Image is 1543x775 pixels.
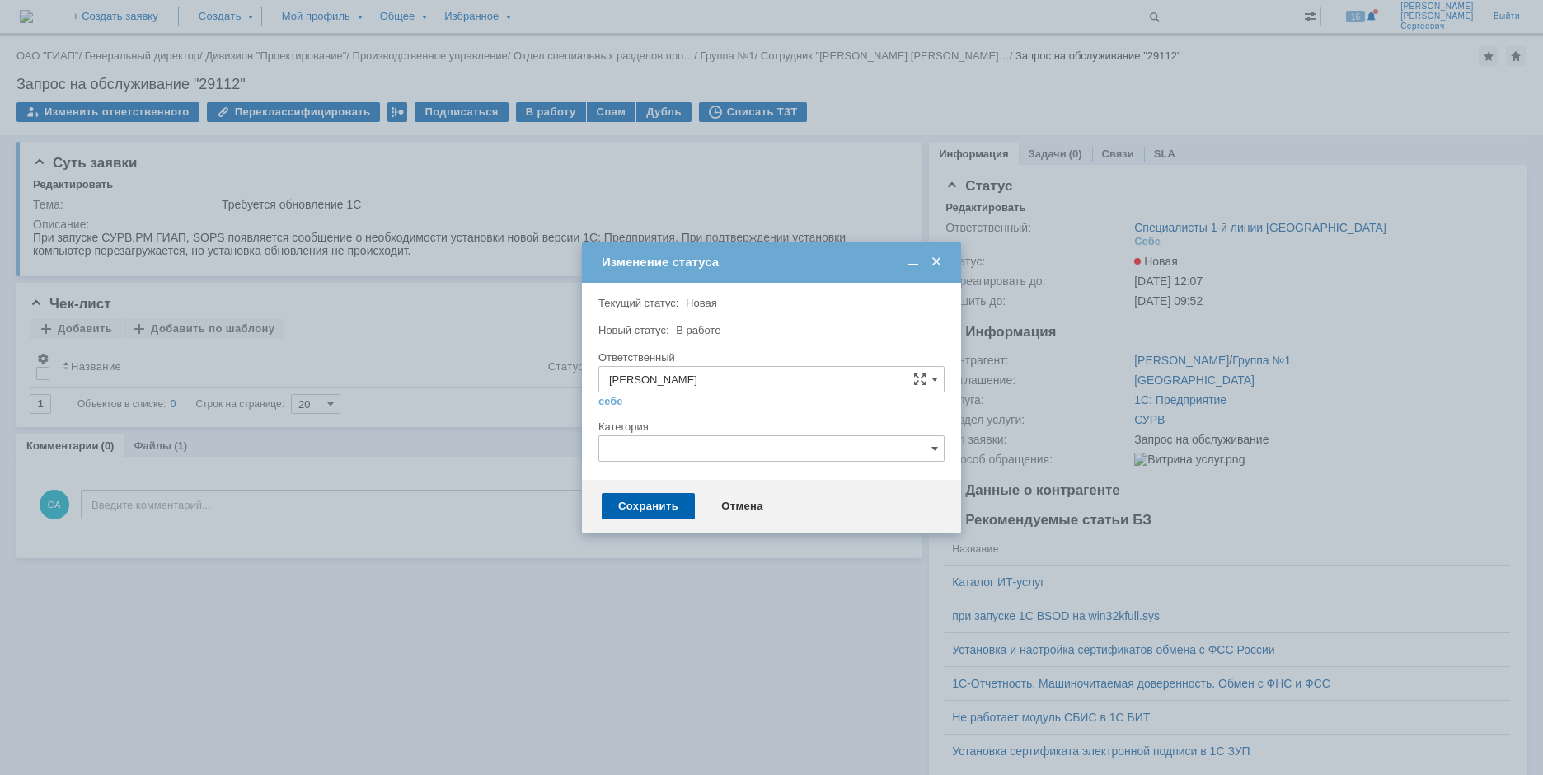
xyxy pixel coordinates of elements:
[598,352,941,363] div: Ответственный
[598,421,941,432] div: Категория
[598,324,669,336] label: Новый статус:
[602,255,945,270] div: Изменение статуса
[598,395,623,408] a: себе
[676,324,720,336] span: В работе
[598,297,678,309] label: Текущий статус:
[905,255,922,270] span: Свернуть (Ctrl + M)
[913,373,926,386] span: Сложная форма
[928,255,945,270] span: Закрыть
[686,297,717,309] span: Новая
